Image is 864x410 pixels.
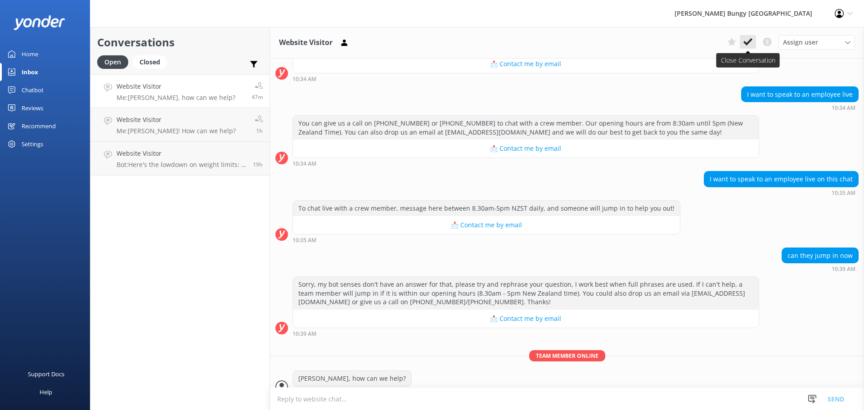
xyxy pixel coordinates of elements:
div: To chat live with a crew member, message here between 8.30am-5pm NZST daily, and someone will jum... [293,201,680,216]
div: Oct 03 2025 10:34am (UTC +13:00) Pacific/Auckland [292,76,759,82]
a: Website VisitorMe:[PERSON_NAME], how can we help?47m [90,74,270,108]
div: Inbox [22,63,38,81]
div: You can give us a call on [PHONE_NUMBER] or [PHONE_NUMBER] to chat with a crew member. Our openin... [293,116,759,140]
div: Assign User [778,35,855,50]
img: yonder-white-logo.png [13,15,65,30]
h4: Website Visitor [117,81,235,91]
h4: Website Visitor [117,149,246,158]
button: 📩 Contact me by email [293,310,759,328]
a: Open [97,57,133,67]
strong: 10:34 AM [292,161,316,167]
div: Oct 03 2025 10:35am (UTC +13:00) Pacific/Auckland [704,189,859,196]
a: Website VisitorMe:[PERSON_NAME]! How can we help?1h [90,108,270,142]
div: Oct 03 2025 10:34am (UTC +13:00) Pacific/Auckland [292,160,759,167]
div: Support Docs [28,365,64,383]
div: Oct 03 2025 10:39am (UTC +13:00) Pacific/Auckland [782,266,859,272]
button: 📩 Contact me by email [293,140,759,158]
div: Closed [133,55,167,69]
p: Bot: Here's the lowdown on weight limits: - Kawarau Bridge Bungy: 35kg min/235kg max - Kawarau Zi... [117,161,246,169]
h3: Website Visitor [279,37,333,49]
div: Open [97,55,128,69]
a: Website VisitorBot:Here's the lowdown on weight limits: - Kawarau Bridge Bungy: 35kg min/235kg ma... [90,142,270,176]
div: Home [22,45,38,63]
span: Oct 03 2025 10:43am (UTC +13:00) Pacific/Auckland [252,93,263,101]
div: Settings [22,135,43,153]
p: Me: [PERSON_NAME], how can we help? [117,94,235,102]
strong: 10:39 AM [832,266,855,272]
div: Oct 03 2025 10:35am (UTC +13:00) Pacific/Auckland [292,237,680,243]
div: Reviews [22,99,43,117]
div: Help [40,383,52,401]
a: Closed [133,57,171,67]
div: Chatbot [22,81,44,99]
strong: 10:35 AM [832,190,855,196]
div: Oct 03 2025 10:39am (UTC +13:00) Pacific/Auckland [292,330,759,337]
button: 📩 Contact me by email [293,55,759,73]
button: 📩 Contact me by email [293,216,680,234]
p: Me: [PERSON_NAME]! How can we help? [117,127,236,135]
div: Oct 03 2025 10:34am (UTC +13:00) Pacific/Auckland [741,104,859,111]
h4: Website Visitor [117,115,236,125]
div: can they jump in now [782,248,858,263]
h2: Conversations [97,34,263,51]
strong: 10:35 AM [292,238,316,243]
div: [PERSON_NAME], how can we help? [293,371,411,386]
div: Sorry, my bot senses don't have an answer for that, please try and rephrase your question, I work... [293,277,759,310]
strong: 10:34 AM [292,77,316,82]
span: Oct 02 2025 04:24pm (UTC +13:00) Pacific/Auckland [253,161,263,168]
strong: 10:39 AM [292,331,316,337]
strong: 10:34 AM [832,105,855,111]
div: I want to speak to an employee live [742,87,858,102]
span: Oct 03 2025 10:28am (UTC +13:00) Pacific/Auckland [256,127,263,135]
span: Team member online [529,350,605,361]
div: Recommend [22,117,56,135]
span: Assign user [783,37,818,47]
div: I want to speak to an employee live on this chat [704,171,858,187]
